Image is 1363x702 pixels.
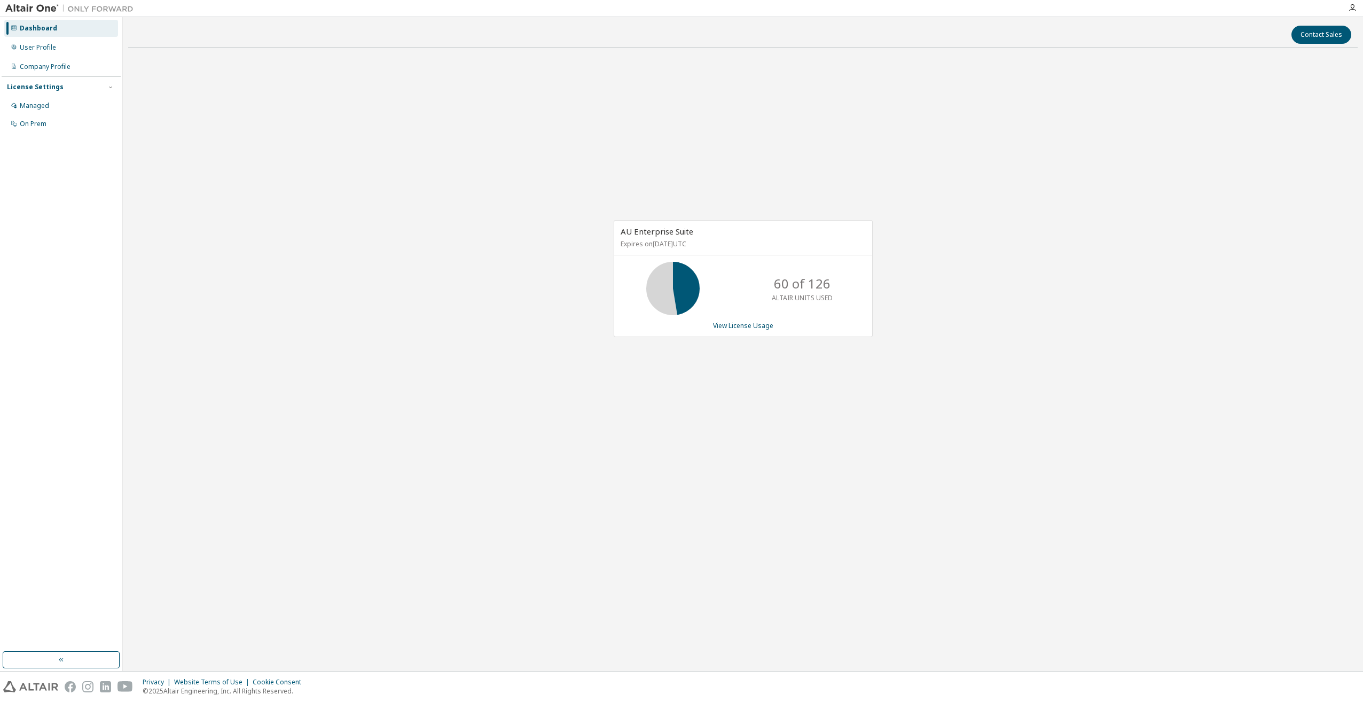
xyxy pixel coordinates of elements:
div: Privacy [143,678,174,687]
img: linkedin.svg [100,681,111,692]
button: Contact Sales [1291,26,1351,44]
img: facebook.svg [65,681,76,692]
span: AU Enterprise Suite [621,226,693,237]
img: youtube.svg [117,681,133,692]
div: Dashboard [20,24,57,33]
p: 60 of 126 [774,275,831,293]
div: Website Terms of Use [174,678,253,687]
div: Company Profile [20,63,70,71]
a: View License Usage [713,321,773,330]
img: Altair One [5,3,139,14]
div: On Prem [20,120,46,128]
p: Expires on [DATE] UTC [621,239,863,248]
div: Managed [20,102,49,110]
div: License Settings [7,83,64,91]
p: ALTAIR UNITS USED [772,293,833,302]
div: User Profile [20,43,56,52]
p: © 2025 Altair Engineering, Inc. All Rights Reserved. [143,687,308,696]
img: altair_logo.svg [3,681,58,692]
div: Cookie Consent [253,678,308,687]
img: instagram.svg [82,681,93,692]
